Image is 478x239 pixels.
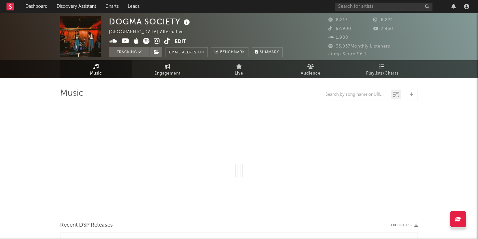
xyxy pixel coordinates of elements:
[220,49,245,56] span: Benchmark
[198,51,204,54] em: On
[373,27,393,31] span: 2,930
[366,70,398,77] span: Playlists/Charts
[154,70,180,77] span: Engagement
[391,223,418,227] button: Export CSV
[328,18,348,22] span: 8,217
[203,60,275,78] a: Live
[328,44,390,49] span: 33,037 Monthly Listeners
[90,70,102,77] span: Music
[60,221,113,229] span: Recent DSP Releases
[252,47,283,57] button: Summary
[109,16,192,27] div: DOGMA SOCIETY
[322,92,391,97] input: Search by song name or URL
[109,47,150,57] button: Tracking
[346,60,418,78] a: Playlists/Charts
[235,70,243,77] span: Live
[328,35,348,40] span: 1,988
[328,27,351,31] span: 52,900
[175,38,186,46] button: Edit
[275,60,346,78] a: Audience
[109,28,191,36] div: [GEOGRAPHIC_DATA] | Alternative
[328,52,366,56] span: Jump Score: 96.1
[335,3,432,11] input: Search for artists
[132,60,203,78] a: Engagement
[60,60,132,78] a: Music
[260,50,279,54] span: Summary
[373,18,393,22] span: 6,224
[211,47,248,57] a: Benchmark
[166,47,208,57] button: Email AlertsOn
[301,70,321,77] span: Audience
